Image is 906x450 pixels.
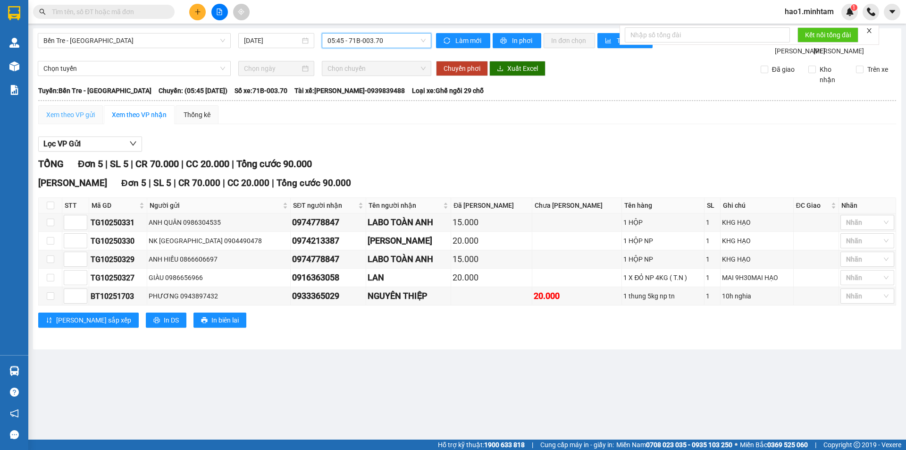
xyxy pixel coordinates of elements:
[867,8,875,16] img: phone-icon
[368,253,449,266] div: LABO TOÀN ANH
[150,200,281,211] span: Người gửi
[110,8,186,29] div: [PERSON_NAME]
[184,110,210,120] div: Thống kê
[89,269,147,287] td: TG10250327
[291,269,366,287] td: 0916363058
[534,289,621,303] div: 20.000
[46,317,52,324] span: sort-ascending
[489,61,545,76] button: downloadXuất Excel
[797,27,858,42] button: Kết nối tổng đài
[453,253,530,266] div: 15.000
[10,430,19,439] span: message
[597,33,653,48] button: bar-chartThống kê
[366,250,451,269] td: LABO TOÀN ANH
[38,178,107,188] span: [PERSON_NAME]
[8,6,20,20] img: logo-vxr
[706,272,718,283] div: 1
[767,441,808,449] strong: 0369 525 060
[721,198,794,213] th: Ghi chú
[38,87,151,94] b: Tuyến: Bến Tre - [GEOGRAPHIC_DATA]
[211,4,228,20] button: file-add
[740,440,808,450] span: Miền Bắc
[135,158,179,170] span: CR 70.000
[864,64,892,75] span: Trên xe
[91,254,145,265] div: TG10250329
[622,198,705,213] th: Tên hàng
[38,136,142,152] button: Lọc VP Gửi
[9,366,19,376] img: warehouse-icon
[616,440,732,450] span: Miền Nam
[816,64,849,85] span: Kho nhận
[625,27,790,42] input: Nhập số tổng đài
[291,232,366,250] td: 0974213387
[194,8,201,15] span: plus
[805,30,851,40] span: Kết nối tổng đài
[438,440,525,450] span: Hỗ trợ kỹ thuật:
[292,271,364,284] div: 0916363058
[453,234,530,247] div: 20.000
[722,254,792,264] div: KHG HẠO
[38,313,139,328] button: sort-ascending[PERSON_NAME] sắp xếp
[366,232,451,250] td: ĐỖ ĐỨC CHUNG
[327,61,426,76] span: Chọn chuyến
[293,200,356,211] span: SĐT người nhận
[181,158,184,170] span: |
[105,158,108,170] span: |
[110,158,128,170] span: SL 5
[706,236,718,246] div: 1
[131,158,133,170] span: |
[233,4,250,20] button: aim
[484,441,525,449] strong: 1900 633 818
[9,61,19,71] img: warehouse-icon
[412,85,484,96] span: Loại xe: Ghế ngồi 29 chỗ
[497,65,503,73] span: download
[852,4,856,11] span: 1
[796,200,829,211] span: ĐC Giao
[512,35,534,46] span: In phơi
[149,291,289,301] div: PHƯƠNG 0943897432
[159,85,227,96] span: Chuyến: (05:45 [DATE])
[368,234,449,247] div: [PERSON_NAME]
[291,250,366,269] td: 0974778847
[777,6,841,17] span: hao1.minhtam
[292,216,364,229] div: 0974778847
[149,236,289,246] div: NK [GEOGRAPHIC_DATA] 0904490478
[174,178,176,188] span: |
[244,63,300,74] input: Chọn ngày
[201,317,208,324] span: printer
[223,178,225,188] span: |
[189,4,206,20] button: plus
[10,388,19,397] span: question-circle
[149,178,151,188] span: |
[623,236,703,246] div: 1 HỘP NP
[236,158,312,170] span: Tổng cước 90.000
[623,217,703,228] div: 1 HỘP
[436,33,490,48] button: syncLàm mới
[544,33,595,48] button: In đơn chọn
[623,272,703,283] div: 1 X ĐỎ NP 4KG ( T.N )
[540,440,614,450] span: Cung cấp máy in - giấy in:
[451,198,532,213] th: Đã [PERSON_NAME]
[768,64,798,75] span: Đã giao
[9,85,19,95] img: solution-icon
[735,443,738,447] span: ⚪️
[193,313,246,328] button: printerIn biên lai
[232,158,234,170] span: |
[91,217,145,229] div: TG10250331
[623,291,703,301] div: 1 thung 5kg np tn
[186,158,229,170] span: CC 20.000
[91,272,145,284] div: TG10250327
[8,29,104,41] div: ANH QUÂN
[112,110,167,120] div: Xem theo VP nhận
[92,200,137,211] span: Mã GD
[291,287,366,306] td: 0933365029
[38,158,64,170] span: TỔNG
[89,232,147,250] td: TG10250330
[605,37,613,45] span: bar-chart
[291,213,366,232] td: 0974778847
[110,8,133,18] span: Nhận:
[89,250,147,269] td: TG10250329
[294,85,405,96] span: Tài xế: [PERSON_NAME]-0939839488
[366,213,451,232] td: LABO TOÀN ANH
[705,198,720,213] th: SL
